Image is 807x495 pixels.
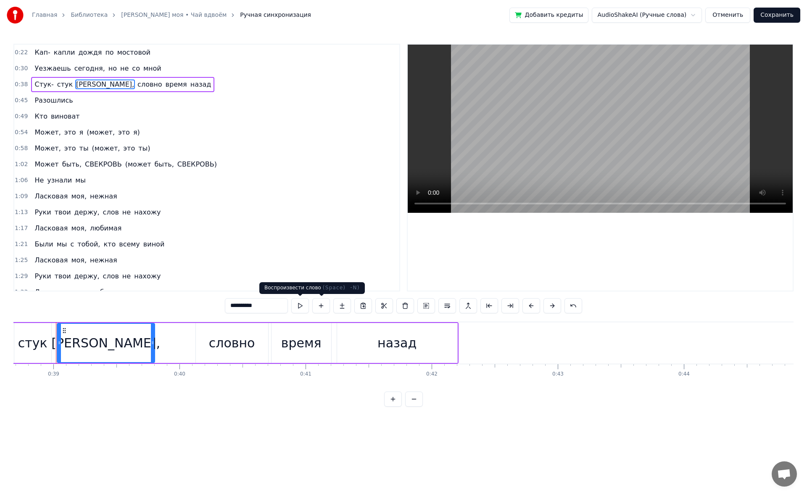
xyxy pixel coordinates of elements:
a: [PERSON_NAME] моя • Чай вдвоём [121,11,227,19]
div: 0:41 [300,371,311,378]
span: но [108,64,118,73]
span: словно [137,79,163,89]
span: по [104,48,114,57]
span: 0:22 [15,48,28,57]
span: стук [56,79,74,89]
span: дождя [77,48,103,57]
nav: breadcrumb [32,11,311,19]
span: тобой, [76,239,101,249]
span: 0:58 [15,144,28,153]
span: Может, [34,143,61,153]
span: Уезжаешь [34,64,71,73]
div: 0:40 [174,371,185,378]
span: [PERSON_NAME], [75,79,135,89]
span: слов [102,271,120,281]
span: назад [190,79,212,89]
span: с [69,239,75,249]
span: твои [54,207,72,217]
span: 1:02 [15,160,28,169]
span: виной [142,239,165,249]
span: любимая [89,287,122,297]
span: сегодня, [74,64,106,73]
a: Библиотека [71,11,108,19]
span: (может, [86,127,116,137]
span: Ласковая [34,255,69,265]
span: Руки [34,271,52,281]
span: мы [56,239,68,249]
span: Может [34,159,59,169]
span: держу, [74,271,100,281]
span: 1:17 [15,224,28,233]
button: Добавить кредиты [509,8,589,23]
span: не [119,64,129,73]
button: Отменить [705,8,750,23]
div: словно [209,334,255,352]
span: СВЕКРОВЬ) [177,159,218,169]
span: всему [118,239,141,249]
span: 1:33 [15,288,28,296]
span: Кап- [34,48,51,57]
div: стук [18,334,47,352]
span: 1:13 [15,208,28,217]
span: это [63,143,77,153]
span: Ласковая [34,287,69,297]
span: 1:09 [15,192,28,201]
span: виноват [50,111,81,121]
span: Ласковая [34,223,69,233]
span: это [117,127,131,137]
span: слов [102,207,120,217]
span: моя, [70,255,87,265]
span: не [121,207,132,217]
span: Может, [34,127,61,137]
span: держу, [74,207,100,217]
span: моя, [70,191,87,201]
span: Ласковая [34,191,69,201]
div: [PERSON_NAME], [51,334,160,352]
img: youka [7,7,24,24]
div: 0:42 [426,371,438,378]
span: нахожу [133,207,161,217]
span: (может, [91,143,121,153]
span: мостовой [116,48,151,57]
span: узнали [46,175,73,185]
span: я) [132,127,141,137]
span: 0:30 [15,64,28,73]
span: 1:06 [15,176,28,185]
div: 0:44 [678,371,690,378]
span: кто [103,239,116,249]
div: назад [377,334,417,352]
span: 1:25 [15,256,28,265]
span: это [63,127,77,137]
div: Воспроизвести слово [259,282,351,294]
span: мной [142,64,162,73]
span: мы [74,175,87,185]
span: это [122,143,136,153]
span: 0:54 [15,128,28,137]
span: быть, [61,159,82,169]
span: моя, [70,223,87,233]
span: нежная [89,191,118,201]
span: Руки [34,207,52,217]
span: твои [54,271,72,281]
span: моя, [70,287,87,297]
span: быть, [153,159,174,169]
div: Открытый чат [772,461,797,487]
span: капли [53,48,76,57]
span: нахожу [133,271,161,281]
span: Кто [34,111,48,121]
span: Не [34,175,45,185]
span: ( Space ) [323,285,345,291]
span: СВЕКРОВЬ [84,159,123,169]
span: ты [79,143,90,153]
span: любимая [89,223,122,233]
span: я [79,127,84,137]
div: время [281,334,322,352]
span: Ручная синхронизация [240,11,311,19]
span: Разошлись [34,95,74,105]
div: 0:39 [48,371,59,378]
span: 0:45 [15,96,28,105]
button: Сохранить [754,8,800,23]
span: со [131,64,141,73]
span: 1:29 [15,272,28,281]
span: время [165,79,188,89]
